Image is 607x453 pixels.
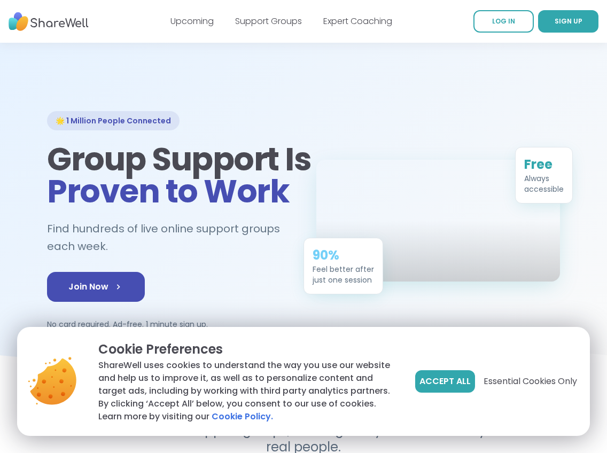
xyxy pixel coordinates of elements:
img: ShareWell Nav Logo [9,7,89,36]
a: Expert Coaching [323,15,392,27]
span: SIGN UP [555,17,582,26]
span: Essential Cookies Only [484,375,577,388]
a: Upcoming [170,15,214,27]
p: ShareWell uses cookies to understand the way you use our website and help us to improve it, as we... [98,359,398,423]
span: Proven to Work [47,169,289,214]
a: LOG IN [473,10,534,33]
h2: Find hundreds of live online support groups each week. [47,220,291,255]
div: 90% [313,246,374,263]
a: Cookie Policy. [212,410,273,423]
a: SIGN UP [538,10,598,33]
span: LOG IN [492,17,515,26]
a: Support Groups [235,15,302,27]
div: Always accessible [524,173,564,194]
p: Cookie Preferences [98,340,398,359]
h1: Group Support Is [47,143,291,207]
div: Free [524,155,564,173]
span: Join Now [68,280,123,293]
div: Feel better after just one session [313,263,374,285]
button: Accept All [415,370,475,393]
span: Accept All [419,375,471,388]
div: 🌟 1 Million People Connected [47,111,180,130]
p: No card required. Ad-free. 1 minute sign up. [47,319,291,330]
a: Join Now [47,272,145,302]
